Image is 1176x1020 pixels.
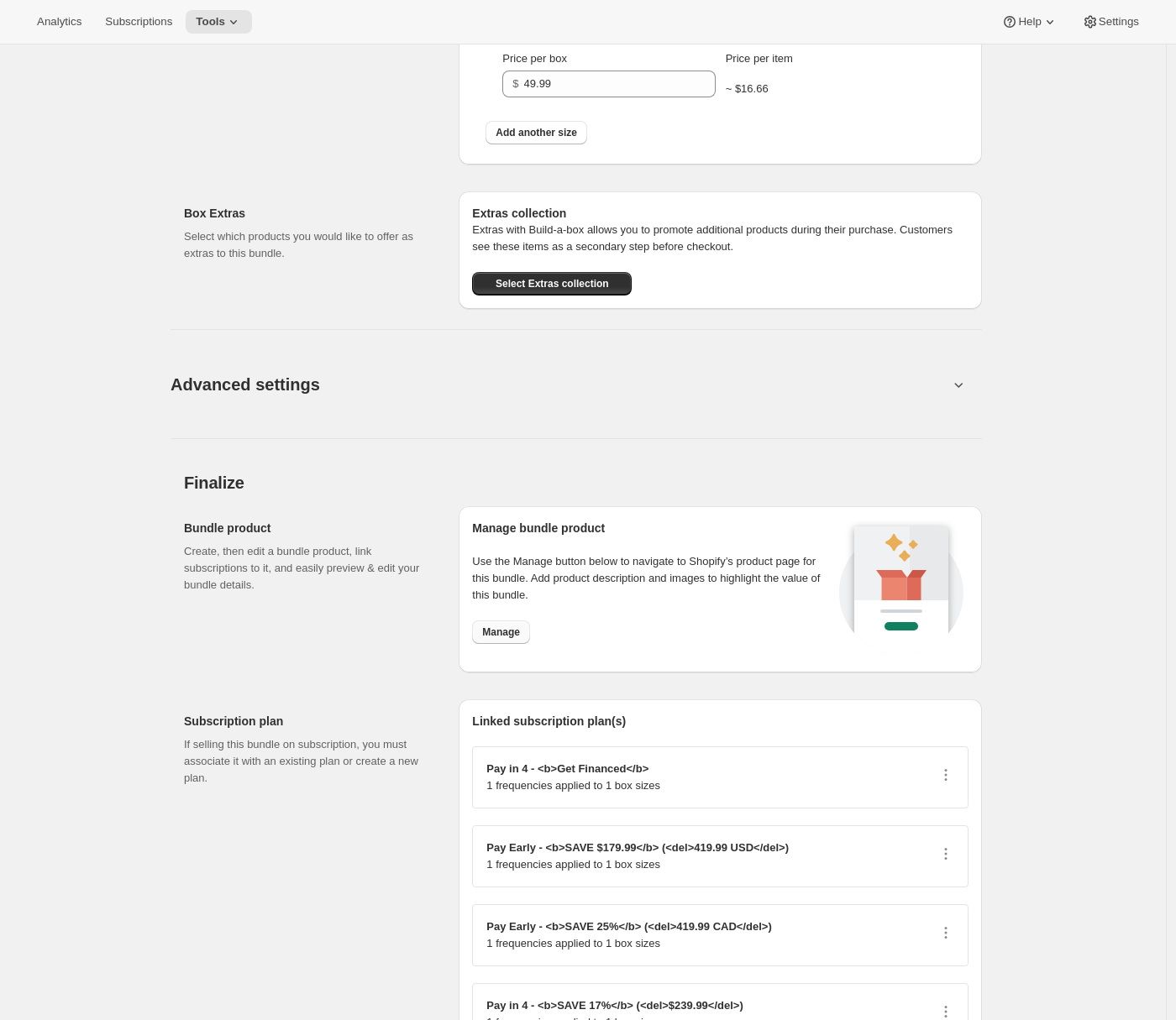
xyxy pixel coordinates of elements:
button: Advanced settings [160,352,958,416]
h2: Bundle product [184,520,432,536]
button: Analytics [27,10,92,34]
p: 1 frequencies applied to 1 box sizes [486,935,771,952]
h2: Linked subscription plan(s) [472,713,969,730]
span: Analytics [37,15,81,29]
button: Add another size [486,121,587,144]
p: Use the Manage button below to navigate to Shopify’s product page for this bundle. Add product de... [472,553,834,604]
p: Extras with Build-a-box allows you to promote additional products during their purchase. Customer... [472,222,969,255]
div: ~ $16.66 [726,81,938,97]
button: Select Extras collection [472,272,632,296]
p: Pay in 4 - <b>SAVE 17%</b> (<del>$239.99</del>) [486,997,743,1014]
button: Subscriptions [95,10,182,34]
span: Manage [482,625,520,639]
p: Create, then edit a bundle product, link subscriptions to it, and easily preview & edit your bund... [184,543,432,594]
span: Subscriptions [105,15,172,29]
button: Manage [472,620,530,644]
p: Pay Early - <b>SAVE $179.99</b> (<del>419.99 USD</del>) [486,840,789,856]
p: If selling this bundle on subscription, you must associate it with an existing plan or create a n... [184,736,432,787]
p: Pay Early - <b>SAVE 25%</b> (<del>419.99 CAD</del>) [486,918,771,935]
p: 1 frequencies applied to 1 box sizes [486,856,789,873]
button: Tools [186,10,252,34]
div: Price per item [726,50,938,67]
span: Settings [1099,15,1139,29]
h2: Box Extras [184,205,432,222]
span: Select Extras collection [496,277,609,290]
p: 1 frequencies applied to 1 box sizes [486,777,660,794]
p: Pay in 4 - <b>Get Financed</b> [486,761,660,777]
input: 10.00 [524,71,690,97]
h6: Extras collection [472,205,969,222]
span: Add another size [496,126,577,139]
span: Price per box [502,52,567,65]
span: Tools [196,15,225,29]
span: Help [1018,15,1041,29]
button: Settings [1072,10,1149,34]
h2: Subscription plan [184,713,432,730]
span: Advanced settings [171,371,320,398]
button: Help [991,10,1068,34]
h2: Manage bundle product [472,520,834,536]
span: $ [512,77,518,90]
p: Select which products you would like to offer as extras to this bundle. [184,228,432,262]
h2: Finalize [184,473,982,493]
